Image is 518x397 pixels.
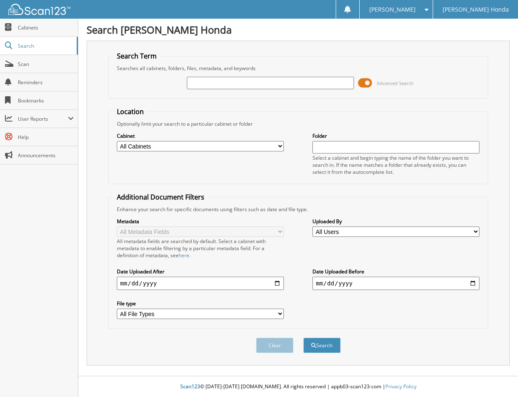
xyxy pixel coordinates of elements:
[18,97,74,104] span: Bookmarks
[18,42,73,49] span: Search
[117,132,284,139] label: Cabinet
[18,61,74,68] span: Scan
[312,277,479,290] input: end
[18,134,74,141] span: Help
[113,107,148,116] legend: Location
[117,268,284,275] label: Date Uploaded After
[113,192,208,202] legend: Additional Document Filters
[117,238,284,259] div: All metadata fields are searched by default. Select a cabinet with metadata to enable filtering b...
[18,24,74,31] span: Cabinets
[312,132,479,139] label: Folder
[377,80,414,86] span: Advanced Search
[8,4,70,15] img: scan123-logo-white.svg
[18,79,74,86] span: Reminders
[18,152,74,159] span: Announcements
[113,51,161,61] legend: Search Term
[117,218,284,225] label: Metadata
[180,383,200,390] span: Scan123
[117,300,284,307] label: File type
[87,23,510,37] h1: Search [PERSON_NAME] Honda
[113,65,484,72] div: Searches all cabinets, folders, files, metadata, and keywords
[117,277,284,290] input: start
[312,154,479,175] div: Select a cabinet and begin typing the name of the folder you want to search in. If the name match...
[303,338,341,353] button: Search
[256,338,293,353] button: Clear
[385,383,416,390] a: Privacy Policy
[78,377,518,397] div: © [DATE]-[DATE] [DOMAIN_NAME]. All rights reserved | appb03-scan123-com |
[113,206,484,213] div: Enhance your search for specific documents using filters such as date and file type.
[443,7,509,12] span: [PERSON_NAME] Honda
[179,252,189,259] a: here
[312,268,479,275] label: Date Uploaded Before
[113,120,484,127] div: Optionally limit your search to a particular cabinet or folder
[18,115,68,122] span: User Reports
[369,7,416,12] span: [PERSON_NAME]
[312,218,479,225] label: Uploaded By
